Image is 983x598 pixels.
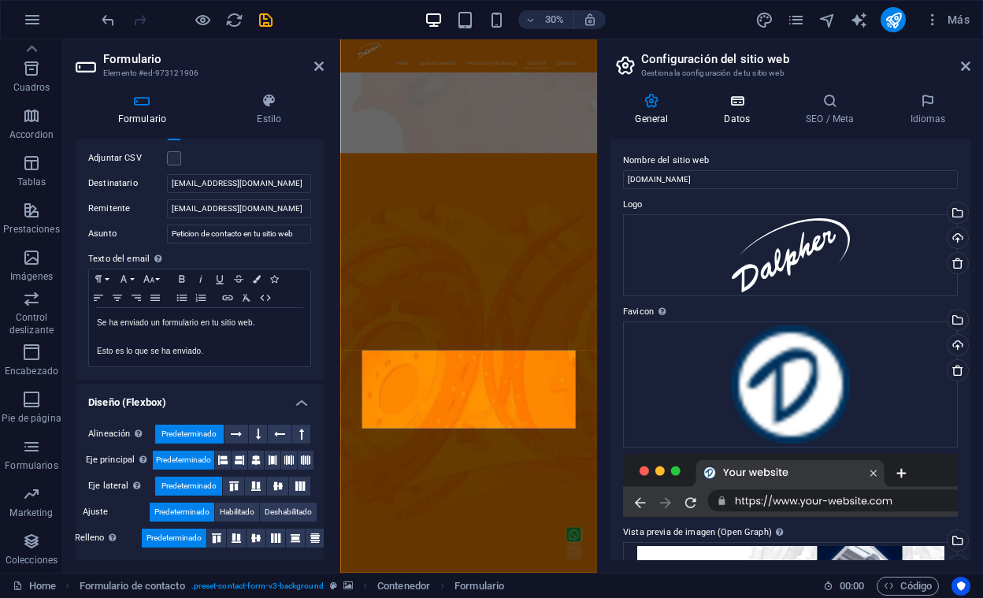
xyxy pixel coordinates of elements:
[155,477,222,496] button: Predeterminado
[823,577,865,596] h6: Tiempo de la sesión
[623,214,958,296] div: Dalphner-logo-blanco-X6tcNBqL5FBMC4dN_uyqyg.svg
[167,199,311,218] input: Dejar en blanco para dirección neutral (noreply@sitehub.io)
[224,10,243,29] button: reload
[147,529,202,548] span: Predeterminado
[2,412,61,425] p: Pie de página
[885,11,903,29] i: Publicar
[13,81,50,94] p: Cuadros
[781,93,885,126] h4: SEO / Meta
[99,11,117,29] i: Deshacer: Cambiar asunto (Ctrl+Z)
[76,93,215,126] h4: Formulario
[330,581,337,590] i: Este elemento es un preajuste personalizable
[787,11,805,29] i: Páginas (Ctrl+Alt+S)
[167,174,311,193] input: Dejar en blanco para la dirección del cliente...
[88,149,167,168] label: Adjuntar CSV
[88,225,167,243] label: Asunto
[623,303,958,321] label: Favicon
[542,10,567,29] h6: 30%
[5,365,58,377] p: Encabezado
[153,451,214,470] button: Predeterminado
[80,577,505,596] nav: breadcrumb
[623,195,958,214] label: Logo
[76,384,324,412] h4: Diseño (Flexbox)
[225,11,243,29] i: Volver a cargar página
[610,93,699,126] h4: General
[191,577,324,596] span: . preset-contact-form-v3-background
[220,503,254,522] span: Habilitado
[218,288,237,307] button: Insert Link
[215,93,324,126] h4: Estilo
[257,11,275,29] i: Guardar (Ctrl+S)
[260,503,317,522] button: Deshabilitado
[877,577,939,596] button: Código
[343,581,353,590] i: Este elemento contiene un fondo
[925,12,970,28] span: Más
[850,11,868,29] i: AI Writer
[6,554,57,566] p: Colecciones
[9,507,53,519] p: Marketing
[191,269,210,288] button: Italic (⌘I)
[17,176,46,188] p: Tablas
[951,577,970,596] button: Usercentrics
[851,580,853,592] span: :
[83,503,150,522] label: Ajuste
[623,151,958,170] label: Nombre del sitio web
[155,425,224,444] button: Predeterminado
[256,10,275,29] button: save
[88,199,167,218] label: Remitente
[156,451,211,470] span: Predeterminado
[377,577,430,596] span: Haz clic para seleccionar y doble clic para editar
[583,13,597,27] i: Al redimensionar, ajustar el nivel de zoom automáticamente para ajustarse al dispositivo elegido.
[454,577,504,596] span: Haz clic para seleccionar y doble clic para editar
[623,170,958,189] input: Nombre...
[146,288,165,307] button: Align Justify
[88,425,155,444] label: Alineación
[89,269,114,288] button: Paragraph Format
[88,174,167,193] label: Destinatario
[818,10,836,29] button: navigator
[139,269,165,288] button: Font Size
[5,459,57,472] p: Formularios
[881,7,906,32] button: publish
[88,477,155,496] label: Eje lateral
[623,321,958,448] div: Dalphner-favicon-UZMXzBXXBZHLNnWVLoevOQ--vTCITok97l6HshR1aDKeg.png
[75,529,142,548] label: Relleno
[10,270,53,283] p: Imágenes
[191,288,210,307] button: Ordered List
[80,577,185,596] span: Haz clic para seleccionar y doble clic para editar
[127,288,146,307] button: Align Right
[172,288,191,307] button: Unordered List
[641,52,970,66] h2: Configuración del sitio web
[818,11,836,29] i: Navegador
[86,451,153,470] label: Eje principal
[161,477,217,496] span: Predeterminado
[215,503,259,522] button: Habilitado
[265,269,283,288] button: Icons
[210,269,229,288] button: Underline (⌘U)
[786,10,805,29] button: pages
[755,10,773,29] button: design
[97,344,302,358] p: Esto es lo que se ha enviado.
[114,269,139,288] button: Font Family
[88,250,311,269] label: Texto del email
[3,223,59,236] p: Prestaciones
[256,288,275,307] button: HTML
[884,577,932,596] span: Código
[89,288,108,307] button: Align Left
[98,10,117,29] button: undo
[518,10,574,29] button: 30%
[154,503,210,522] span: Predeterminado
[167,225,311,243] input: Asunto del email...
[150,503,214,522] button: Predeterminado
[237,288,256,307] button: Clear Formatting
[849,10,868,29] button: text_generator
[97,316,302,330] p: Se ha enviado un formulario en tu sitio web.
[918,7,976,32] button: Más
[699,93,781,126] h4: Datos
[142,529,206,548] button: Predeterminado
[13,577,56,596] a: Haz clic para cancelar la selección y doble clic para abrir páginas
[9,128,54,141] p: Accordion
[103,52,324,66] h2: Formulario
[248,269,265,288] button: Colors
[641,66,939,80] h3: Gestiona la configuración de tu sitio web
